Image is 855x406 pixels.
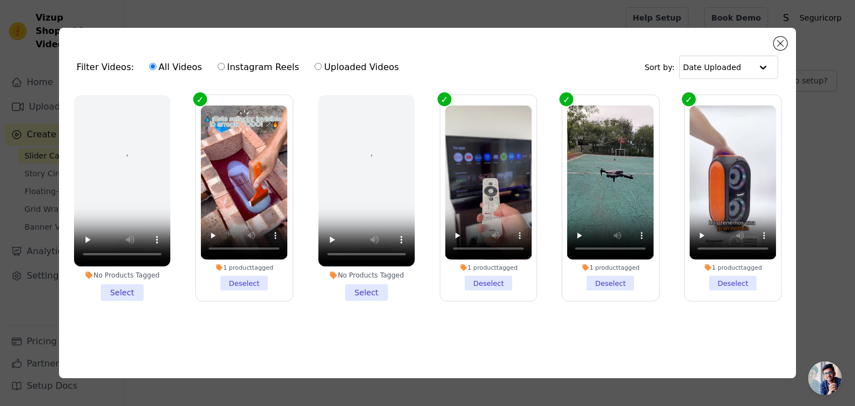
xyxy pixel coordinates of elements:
div: 1 product tagged [690,264,777,271]
a: Chat abierto [808,362,842,395]
div: 1 product tagged [567,264,654,271]
button: Close modal [774,37,787,50]
div: Sort by: [645,56,779,79]
label: Uploaded Videos [314,60,399,75]
div: No Products Tagged [318,271,415,280]
div: No Products Tagged [74,271,170,280]
div: 1 product tagged [201,264,288,271]
div: Filter Videos: [77,55,405,80]
label: All Videos [149,60,203,75]
label: Instagram Reels [217,60,299,75]
div: 1 product tagged [445,264,532,271]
